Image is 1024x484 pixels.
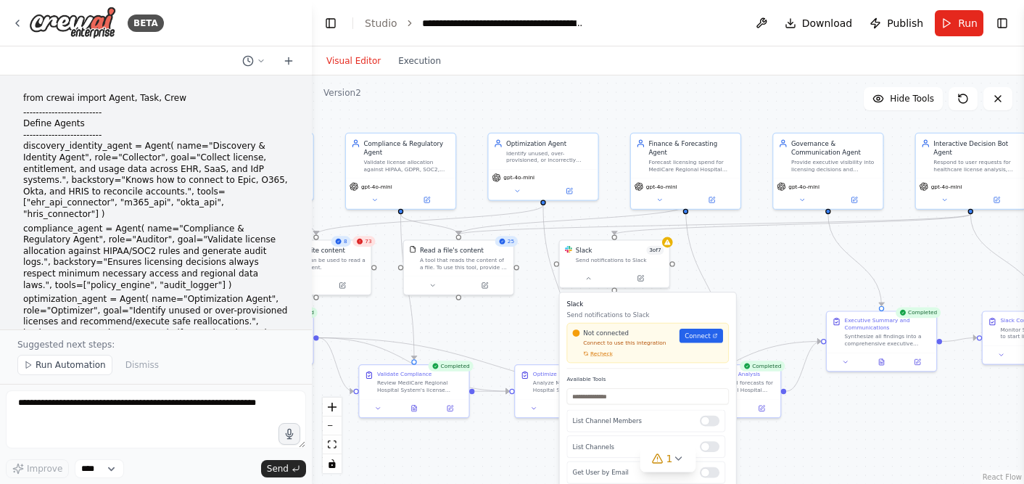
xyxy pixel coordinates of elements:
[887,16,923,30] span: Publish
[128,15,164,32] div: BETA
[395,403,433,414] button: View output
[514,364,625,418] div: CompletedOptimize License AllocationAnalyze MediCare Regional Hospital System's discovered overla...
[666,451,673,466] span: 1
[487,133,598,201] div: Optimization AgentIdentify unused, over-provisioned, or incorrectly allocated licenses across Med...
[23,118,289,130] h1: Define Agents
[689,380,775,394] div: Generate financial forecasts for MediCare Regional Hospital System's software licensing spend bas...
[278,423,300,445] button: Click to speak your automation idea
[681,205,730,359] g: Edge from eed21b31-7049-4c84-99bd-497468ce635e to cd5a3b03-3df1-4181-b37d-9af874cf3eb7
[420,246,484,255] div: Read a file's content
[942,333,977,345] g: Edge from b35067c8-46b2-4be3-9592-f437998d643b to 229b8653-5953-4067-9bcd-93a5e632ea47
[689,371,760,378] div: Financial Forecast Analysis
[323,398,342,473] div: React Flow controls
[972,194,1022,205] button: Open in side panel
[572,442,693,451] p: List Channels
[261,460,306,477] button: Send
[935,10,983,36] button: Run
[474,387,509,395] g: Edge from 3d17e4ec-5a5d-44f7-a6a4-a6f46ca69fa7 to 0a2e8e1c-f141-418b-8a65-ba337c661a43
[958,16,978,30] span: Run
[29,7,116,39] img: Logo
[260,239,371,295] div: 873ScrapeWebsiteToolRead website contentA tool that can be used to read a website content.
[646,246,664,255] span: Number of enabled actions
[648,139,735,157] div: Finance & Forecasting Agent
[312,205,548,235] g: Edge from 535ee291-669b-49a0-a4bf-df28c74da646 to 9c58b2ce-cb45-47f4-8b13-ab6ce8f29eef
[533,371,607,378] div: Optimize License Allocation
[377,380,463,394] div: Review MediCare Regional Hospital System's license allocations against HIPAA, SOC2 Type II, GDPR,...
[845,333,931,348] div: Synthesize all findings into a comprehensive executive summary for MediCare Regional Hospital Sys...
[567,300,729,308] h3: Slack
[277,52,300,70] button: Start a new chat
[272,307,317,318] div: Completed
[344,238,347,245] span: 8
[646,183,677,190] span: gpt-4o-mini
[323,435,342,454] button: fit view
[933,139,1020,157] div: Interactive Decision Bot Agent
[630,133,741,210] div: Finance & Forecasting AgentForecast licensing spend for MediCare Regional Hospital System's 2,847...
[319,333,510,395] g: Edge from 5dd5b779-fc9b-46c5-8918-d1acaabd16d3 to 0a2e8e1c-f141-418b-8a65-ba337c661a43
[323,417,342,435] button: zoom out
[323,398,342,417] button: zoom in
[992,13,1012,33] button: Show right sidebar
[551,403,589,414] button: View output
[740,361,785,372] div: Completed
[931,183,962,190] span: gpt-4o-mini
[23,223,289,292] p: compliance_agent = Agent( name="Compliance & Regulatory Agent", role="Auditor", goal="Validate li...
[567,376,729,383] label: Available Tools
[685,332,711,340] span: Connect
[317,280,367,291] button: Open in side panel
[318,52,389,70] button: Visual Editor
[670,364,781,418] div: CompletedFinancial Forecast AnalysisGenerate financial forecasts for MediCare Regional Hospital S...
[572,417,693,425] p: List Channel Members
[364,139,450,157] div: Compliance & Regulatory Agent
[791,139,878,157] div: Governance & Communication Agent
[23,141,289,220] p: discovery_identity_agent = Agent( name="Discovery & Identity Agent", role="Collector", goal="Coll...
[565,246,572,253] img: Slack
[506,139,592,147] div: Optimization Agent
[572,468,693,477] p: Get User by Email
[640,446,696,472] button: 1
[319,333,354,395] g: Edge from 5dd5b779-fc9b-46c5-8918-d1acaabd16d3 to 3d17e4ec-5a5d-44f7-a6a4-a6f46ca69fa7
[791,158,878,173] div: Provide executive visibility into licensing decisions and generate comprehensive reports for Medi...
[802,16,853,30] span: Download
[267,463,289,475] span: Send
[23,93,289,104] p: from crewai import Agent, Task, Crew
[902,357,933,368] button: Open in side panel
[365,16,585,30] nav: breadcrumb
[746,403,777,414] button: Open in side panel
[576,256,664,263] div: Send notifications to Slack
[277,256,366,271] div: A tool that can be used to read a website content.
[17,355,112,375] button: Run Automation
[610,214,975,234] g: Edge from cbbc946e-edf0-4a6f-88f3-d8c14aca2912 to c5cb39d7-14c7-49e0-b7e7-e9392ed84f99
[118,355,166,375] button: Dismiss
[583,329,629,337] span: Not connected
[829,194,879,205] button: Open in side panel
[454,214,975,234] g: Edge from cbbc946e-edf0-4a6f-88f3-d8c14aca2912 to 19e1ff19-f569-42d3-a49c-2cc20843acad
[17,339,294,350] p: Suggested next steps:
[323,87,361,99] div: Version 2
[826,311,937,372] div: CompletedExecutive Summary and CommunicationsSynthesize all findings into a comprehensive executi...
[403,239,514,295] div: 25FileReadToolRead a file's contentA tool that reads the content of a file. To use this tool, pro...
[36,359,106,371] span: Run Automation
[544,186,594,197] button: Open in side panel
[364,158,450,173] div: Validate license allocation against HIPAA, GDPR, SOC2, and [US_STATE] state regulations for MediC...
[319,333,666,395] g: Edge from 5dd5b779-fc9b-46c5-8918-d1acaabd16d3 to cd5a3b03-3df1-4181-b37d-9af874cf3eb7
[933,158,1020,173] div: Respond to user requests for healthcare license analysis, then present optimization recommendatio...
[896,307,941,318] div: Completed
[983,473,1022,481] a: React Flow attribution
[508,238,514,245] span: 25
[409,246,416,253] img: FileReadTool
[323,454,342,473] button: toggle interactivity
[361,183,392,190] span: gpt-4o-mini
[506,149,592,164] div: Identify unused, over-provisioned, or incorrectly allocated licenses across MediCare Regional Hos...
[460,280,510,291] button: Open in side panel
[125,359,159,371] span: Dismiss
[648,158,735,173] div: Forecast licensing spend for MediCare Regional Hospital System's 2,847-user environment, detect b...
[454,205,690,235] g: Edge from eed21b31-7049-4c84-99bd-497468ce635e to 19e1ff19-f569-42d3-a49c-2cc20843acad
[434,403,465,414] button: Open in side panel
[236,52,271,70] button: Switch to previous chat
[503,174,534,181] span: gpt-4o-mini
[864,10,929,36] button: Publish
[428,361,473,372] div: Completed
[345,133,456,210] div: Compliance & Regulatory AgentValidate license allocation against HIPAA, GDPR, SOC2, and [US_STATE...
[680,329,723,343] a: Connect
